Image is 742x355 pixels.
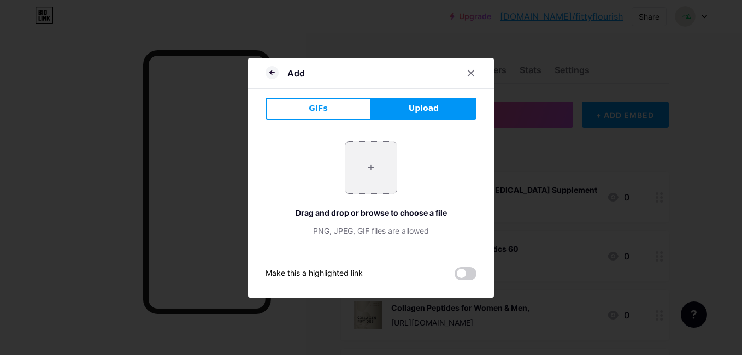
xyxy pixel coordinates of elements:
[266,225,476,236] div: PNG, JPEG, GIF files are allowed
[266,207,476,218] div: Drag and drop or browse to choose a file
[409,103,439,114] span: Upload
[371,98,476,120] button: Upload
[287,67,305,80] div: Add
[309,103,328,114] span: GIFs
[266,267,363,280] div: Make this a highlighted link
[266,98,371,120] button: GIFs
